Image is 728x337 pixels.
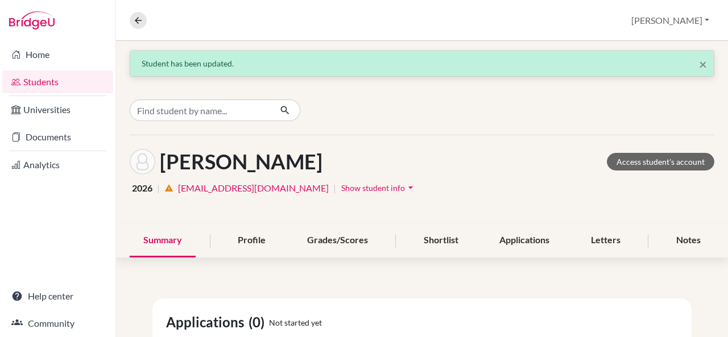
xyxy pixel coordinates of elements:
span: × [699,56,707,72]
h1: [PERSON_NAME] [160,149,322,174]
span: Not started yet [269,317,322,328]
span: | [157,181,160,195]
button: Show student infoarrow_drop_down [341,179,417,197]
button: Close [699,57,707,71]
a: Home [2,43,113,66]
span: | [333,181,336,195]
a: Community [2,312,113,335]
a: Universities [2,98,113,121]
div: Profile [224,224,279,257]
a: Documents [2,126,113,148]
div: Summary [130,224,196,257]
div: Applications [486,224,563,257]
a: [EMAIL_ADDRESS][DOMAIN_NAME] [178,181,329,195]
img: Mannat Chauhan's avatar [130,149,155,174]
a: Access student's account [607,153,714,170]
i: warning [164,184,173,193]
div: Student has been updated. [142,57,702,69]
span: Show student info [341,183,405,193]
a: Analytics [2,153,113,176]
div: Letters [577,224,634,257]
a: Help center [2,285,113,307]
div: Notes [663,224,714,257]
img: Bridge-U [9,11,55,30]
button: [PERSON_NAME] [626,10,714,31]
span: Applications [166,312,249,332]
a: Students [2,70,113,93]
div: Shortlist [410,224,472,257]
span: (0) [249,312,269,332]
i: arrow_drop_down [405,182,416,193]
div: Grades/Scores [293,224,382,257]
input: Find student by name... [130,99,271,121]
span: 2026 [132,181,152,195]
